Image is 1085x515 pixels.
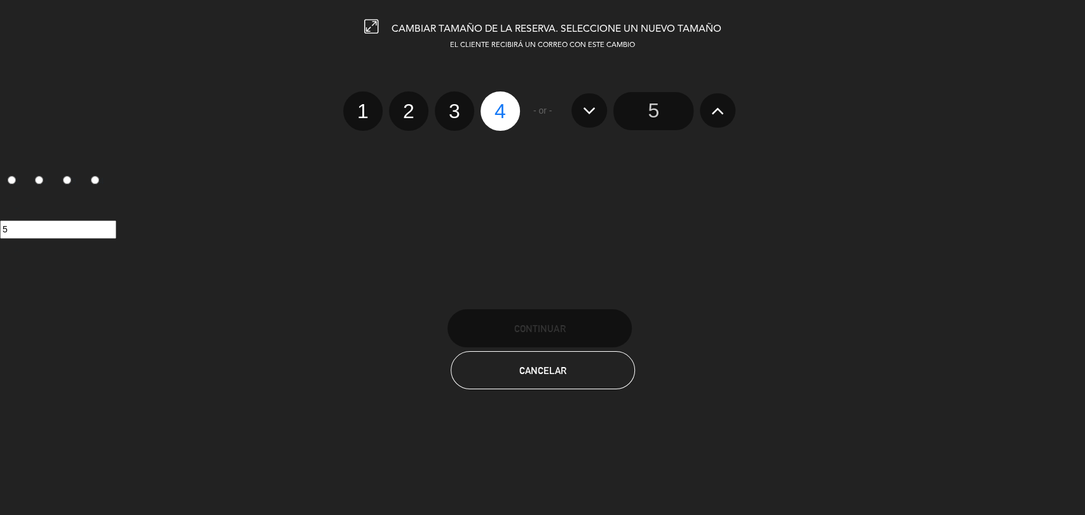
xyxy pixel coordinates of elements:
[83,171,111,192] label: 4
[35,176,43,184] input: 2
[392,24,721,34] span: CAMBIAR TAMAÑO DE LA RESERVA. SELECCIONE UN NUEVO TAMAÑO
[451,351,635,389] button: Cancelar
[481,91,520,131] label: 4
[56,171,84,192] label: 3
[389,91,428,131] label: 2
[8,176,16,184] input: 1
[450,42,635,49] span: EL CLIENTE RECIBIRÁ UN CORREO CON ESTE CAMBIO
[435,91,474,131] label: 3
[533,104,552,118] span: - or -
[63,176,71,184] input: 3
[343,91,383,131] label: 1
[519,365,566,376] span: Cancelar
[447,309,632,347] button: Continuar
[91,176,99,184] input: 4
[514,323,565,334] span: Continuar
[28,171,56,192] label: 2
